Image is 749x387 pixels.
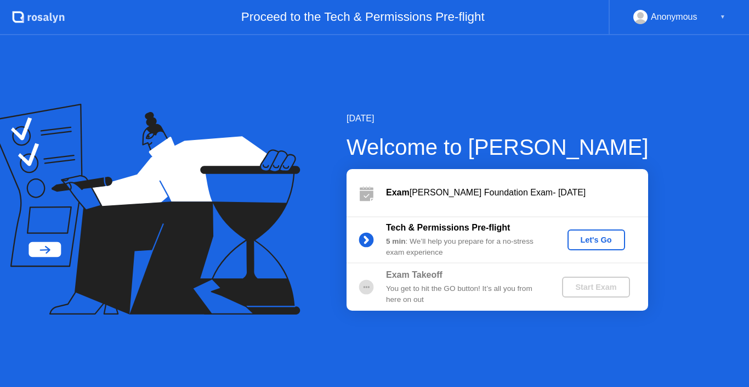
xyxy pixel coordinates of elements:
[386,236,544,259] div: : We’ll help you prepare for a no-stress exam experience
[386,270,442,279] b: Exam Takeoff
[651,10,697,24] div: Anonymous
[566,283,625,291] div: Start Exam
[386,237,406,245] b: 5 min
[568,229,625,250] button: Let's Go
[720,10,725,24] div: ▼
[562,277,629,298] button: Start Exam
[347,131,649,164] div: Welcome to [PERSON_NAME]
[386,188,410,197] b: Exam
[572,235,621,244] div: Let's Go
[386,223,510,232] b: Tech & Permissions Pre-flight
[386,283,544,306] div: You get to hit the GO button! It’s all you from here on out
[347,112,649,125] div: [DATE]
[386,186,648,199] div: [PERSON_NAME] Foundation Exam- [DATE]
